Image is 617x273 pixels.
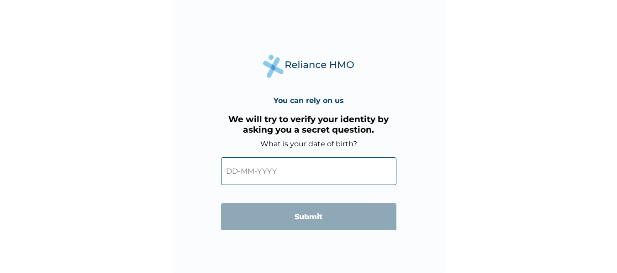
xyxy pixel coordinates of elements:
label: What is your date of birth? [260,139,357,148]
input: Submit [221,203,396,230]
input: DD-MM-YYYY [221,157,396,185]
h3: We will try to verify your identity by asking you a secret question. [221,114,396,135]
img: Reliance Health's Logo [263,55,354,78]
h4: You can rely on us [274,96,344,105]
